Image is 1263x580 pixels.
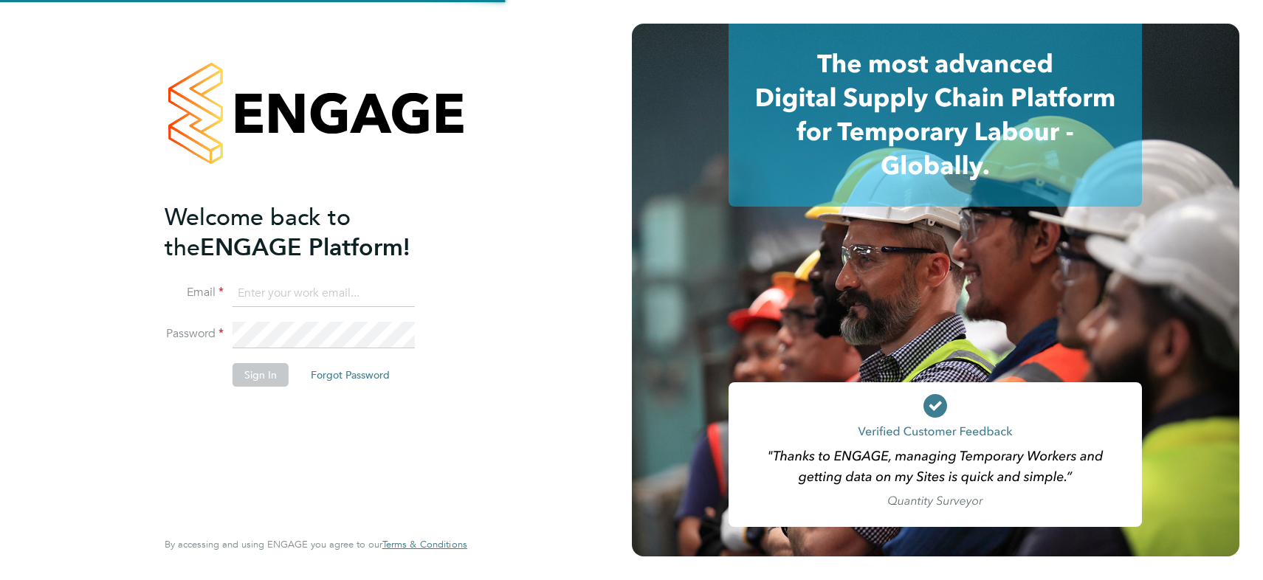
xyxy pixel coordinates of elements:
[165,285,224,300] label: Email
[165,202,452,263] h2: ENGAGE Platform!
[233,363,289,387] button: Sign In
[299,363,402,387] button: Forgot Password
[165,203,351,262] span: Welcome back to the
[382,538,467,550] span: Terms & Conditions
[165,538,467,550] span: By accessing and using ENGAGE you agree to our
[382,539,467,550] a: Terms & Conditions
[165,326,224,342] label: Password
[233,280,415,307] input: Enter your work email...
